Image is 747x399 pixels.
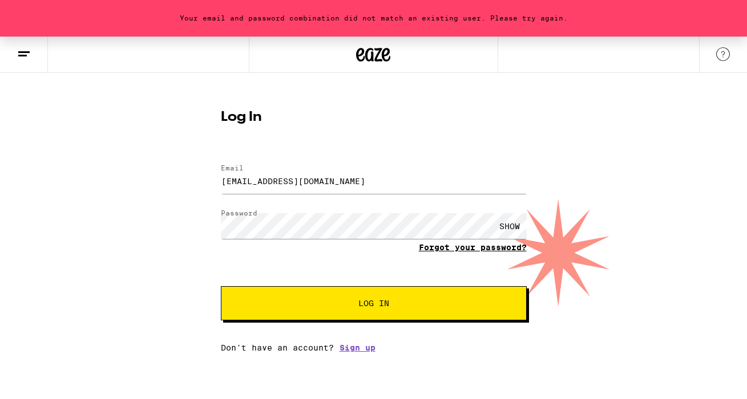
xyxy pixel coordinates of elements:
button: Log In [221,286,527,320]
a: Forgot your password? [419,243,527,252]
span: Log In [358,299,389,307]
div: Don't have an account? [221,343,527,352]
input: Email [221,168,527,194]
span: Hi. Need any help? [7,8,82,17]
label: Email [221,164,244,172]
a: Sign up [340,343,375,352]
h1: Log In [221,111,527,124]
label: Password [221,209,257,217]
div: SHOW [492,213,527,239]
